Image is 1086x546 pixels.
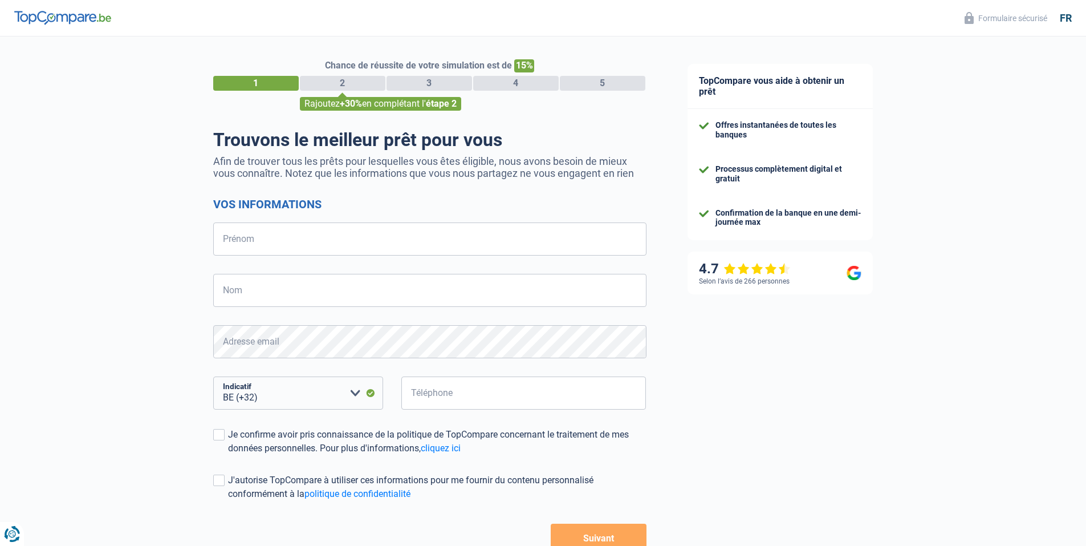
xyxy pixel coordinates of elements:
div: Je confirme avoir pris connaissance de la politique de TopCompare concernant le traitement de mes... [228,428,646,455]
h1: Trouvons le meilleur prêt pour vous [213,129,646,151]
a: politique de confidentialité [304,488,410,499]
div: fr [1060,12,1072,25]
div: 3 [387,76,472,91]
input: 401020304 [401,377,646,410]
div: 5 [560,76,645,91]
div: Processus complètement digital et gratuit [715,164,861,184]
div: TopCompare vous aide à obtenir un prêt [688,64,873,109]
div: Offres instantanées de toutes les banques [715,120,861,140]
div: 1 [213,76,299,91]
a: cliquez ici [421,443,461,454]
h2: Vos informations [213,197,646,211]
div: 4 [473,76,559,91]
div: 2 [300,76,385,91]
div: 4.7 [699,261,791,277]
div: Selon l’avis de 266 personnes [699,277,790,285]
span: Chance de réussite de votre simulation est de [325,60,512,71]
span: étape 2 [426,98,457,109]
p: Afin de trouver tous les prêts pour lesquelles vous êtes éligible, nous avons besoin de mieux vou... [213,155,646,179]
button: Formulaire sécurisé [958,9,1054,27]
div: J'autorise TopCompare à utiliser ces informations pour me fournir du contenu personnalisé conform... [228,474,646,501]
span: 15% [514,59,534,72]
div: Confirmation de la banque en une demi-journée max [715,208,861,228]
span: +30% [340,98,362,109]
img: TopCompare Logo [14,11,111,25]
div: Rajoutez en complétant l' [300,97,461,111]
